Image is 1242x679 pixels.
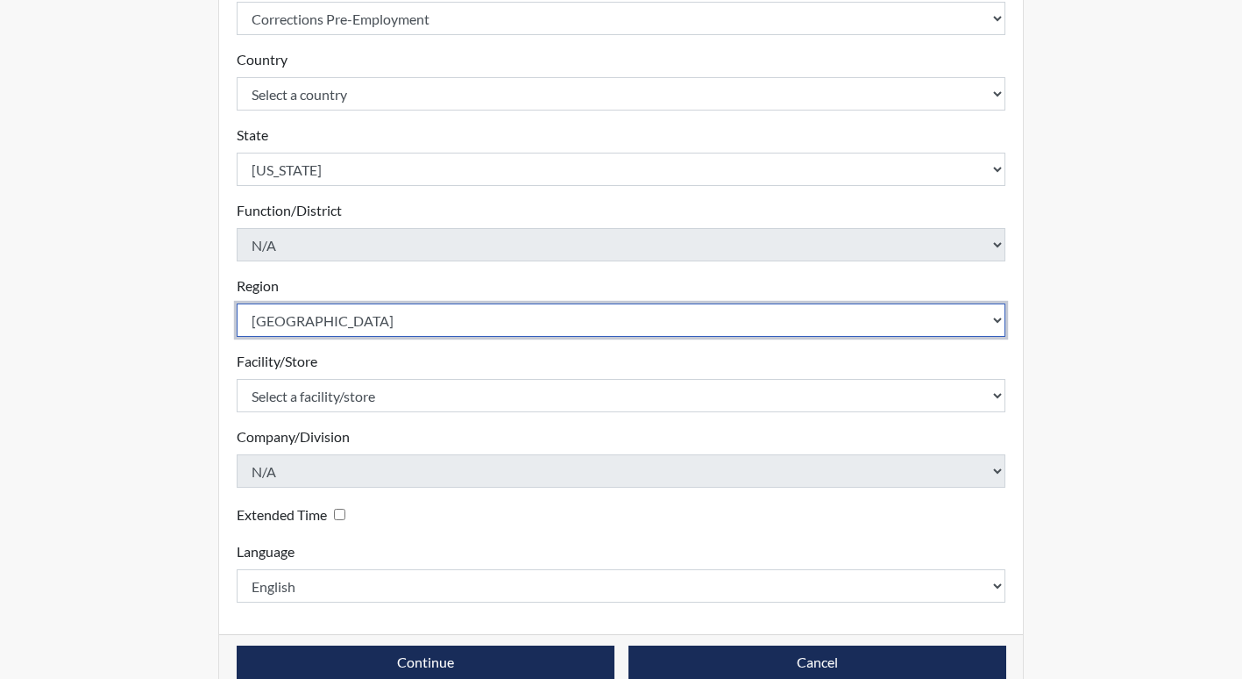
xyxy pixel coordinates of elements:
[237,351,317,372] label: Facility/Store
[237,541,295,562] label: Language
[237,502,352,527] div: Checking this box will provide the interviewee with an accomodation of extra time to answer each ...
[628,646,1006,679] button: Cancel
[237,125,268,146] label: State
[237,200,342,221] label: Function/District
[237,504,327,525] label: Extended Time
[237,646,614,679] button: Continue
[237,49,287,70] label: Country
[237,275,279,297] label: Region
[237,426,350,447] label: Company/Division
